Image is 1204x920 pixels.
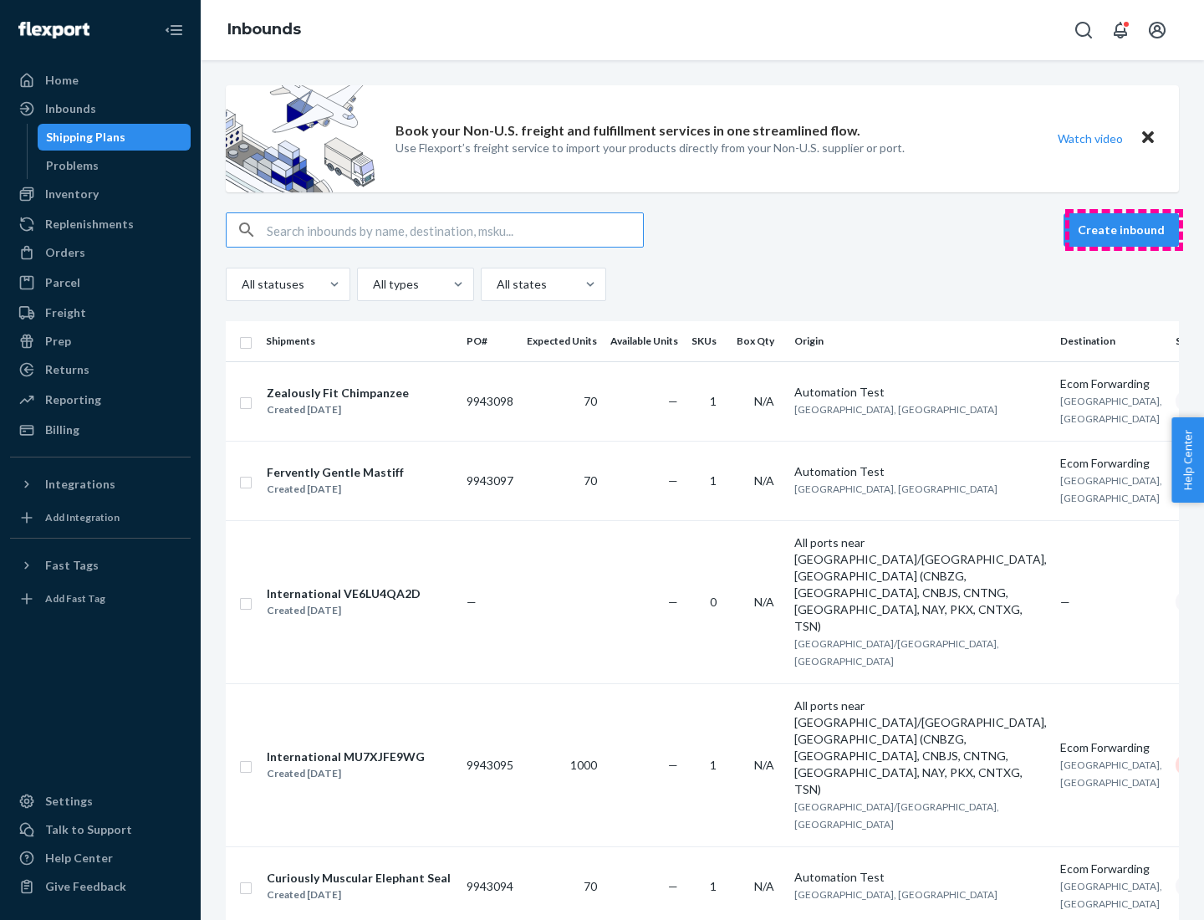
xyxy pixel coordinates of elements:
[10,585,191,612] a: Add Fast Tag
[38,152,191,179] a: Problems
[1067,13,1100,47] button: Open Search Box
[371,276,373,293] input: All types
[45,850,113,866] div: Help Center
[794,534,1047,635] div: All ports near [GEOGRAPHIC_DATA]/[GEOGRAPHIC_DATA], [GEOGRAPHIC_DATA] (CNBZG, [GEOGRAPHIC_DATA], ...
[710,595,717,609] span: 0
[794,403,997,416] span: [GEOGRAPHIC_DATA], [GEOGRAPHIC_DATA]
[495,276,497,293] input: All states
[10,471,191,498] button: Integrations
[1053,321,1169,361] th: Destination
[45,100,96,117] div: Inbounds
[157,13,191,47] button: Close Navigation
[10,386,191,413] a: Reporting
[1171,417,1204,503] button: Help Center
[267,887,451,903] div: Created [DATE]
[754,595,774,609] span: N/A
[46,129,125,146] div: Shipping Plans
[10,67,191,94] a: Home
[1060,759,1162,789] span: [GEOGRAPHIC_DATA], [GEOGRAPHIC_DATA]
[794,698,1047,798] div: All ports near [GEOGRAPHIC_DATA]/[GEOGRAPHIC_DATA], [GEOGRAPHIC_DATA] (CNBZG, [GEOGRAPHIC_DATA], ...
[1104,13,1137,47] button: Open notifications
[584,473,597,488] span: 70
[685,321,730,361] th: SKUs
[267,602,421,619] div: Created [DATE]
[794,384,1047,401] div: Automation Test
[267,481,404,498] div: Created [DATE]
[10,181,191,207] a: Inventory
[10,356,191,383] a: Returns
[1060,595,1070,609] span: —
[267,464,404,481] div: Fervently Gentle Mastiff
[1140,13,1174,47] button: Open account menu
[45,391,101,408] div: Reporting
[10,845,191,871] a: Help Center
[1047,126,1134,151] button: Watch video
[45,333,71,350] div: Prep
[267,870,451,887] div: Curiously Muscular Elephant Seal
[10,239,191,266] a: Orders
[45,244,85,261] div: Orders
[794,869,1047,886] div: Automation Test
[45,591,105,606] div: Add Fast Tag
[584,879,597,893] span: 70
[45,216,134,233] div: Replenishments
[1060,376,1162,392] div: Ecom Forwarding
[267,385,409,401] div: Zealously Fit Chimpanzee
[1060,739,1162,756] div: Ecom Forwarding
[668,879,678,893] span: —
[668,595,678,609] span: —
[1060,474,1162,504] span: [GEOGRAPHIC_DATA], [GEOGRAPHIC_DATA]
[45,72,79,89] div: Home
[10,95,191,122] a: Inbounds
[794,637,999,667] span: [GEOGRAPHIC_DATA]/[GEOGRAPHIC_DATA], [GEOGRAPHIC_DATA]
[1060,861,1162,877] div: Ecom Forwarding
[267,585,421,602] div: International VE6LU4QA2D
[10,552,191,579] button: Fast Tags
[10,816,191,843] a: Talk to Support
[794,800,999,831] span: [GEOGRAPHIC_DATA]/[GEOGRAPHIC_DATA], [GEOGRAPHIC_DATA]
[460,361,520,441] td: 9943098
[214,6,314,54] ol: breadcrumbs
[259,321,460,361] th: Shipments
[45,274,80,291] div: Parcel
[520,321,604,361] th: Expected Units
[668,758,678,772] span: —
[267,749,425,765] div: International MU7XJFE9WG
[45,422,79,438] div: Billing
[45,476,115,493] div: Integrations
[604,321,685,361] th: Available Units
[460,441,520,520] td: 9943097
[45,361,89,378] div: Returns
[10,269,191,296] a: Parcel
[45,510,120,524] div: Add Integration
[45,793,93,810] div: Settings
[1064,213,1179,247] button: Create inbound
[710,473,717,488] span: 1
[45,304,86,321] div: Freight
[45,557,99,574] div: Fast Tags
[267,765,425,782] div: Created [DATE]
[45,878,126,895] div: Give Feedback
[1137,126,1159,151] button: Close
[710,394,717,408] span: 1
[668,394,678,408] span: —
[10,211,191,238] a: Replenishments
[460,321,520,361] th: PO#
[45,821,132,838] div: Talk to Support
[240,276,242,293] input: All statuses
[10,328,191,355] a: Prep
[754,758,774,772] span: N/A
[1060,880,1162,910] span: [GEOGRAPHIC_DATA], [GEOGRAPHIC_DATA]
[570,758,597,772] span: 1000
[267,213,643,247] input: Search inbounds by name, destination, msku...
[10,504,191,531] a: Add Integration
[10,873,191,900] button: Give Feedback
[267,401,409,418] div: Created [DATE]
[467,595,477,609] span: —
[395,140,905,156] p: Use Flexport’s freight service to import your products directly from your Non-U.S. supplier or port.
[668,473,678,488] span: —
[227,20,301,38] a: Inbounds
[46,157,99,174] div: Problems
[10,788,191,815] a: Settings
